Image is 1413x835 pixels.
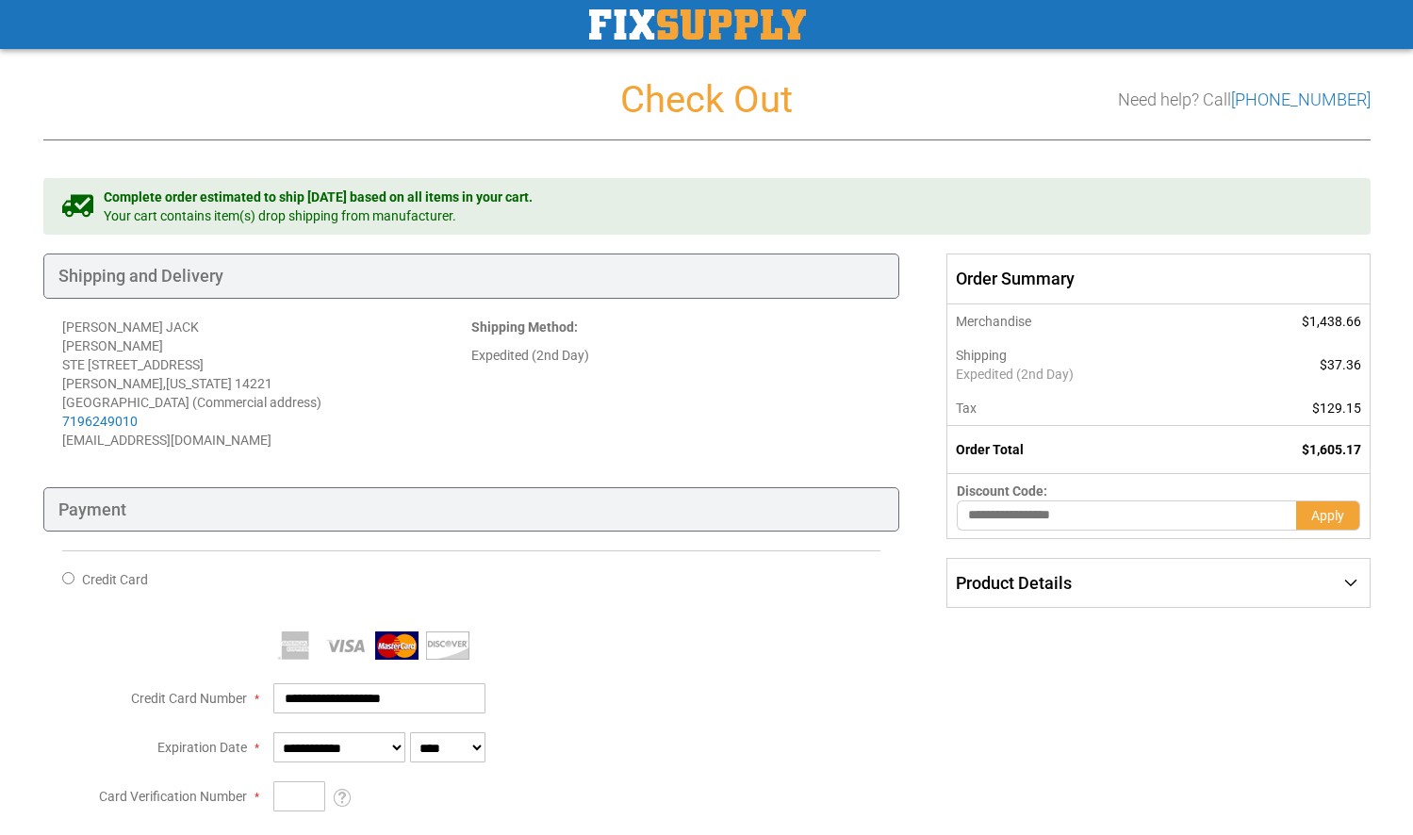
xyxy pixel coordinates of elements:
[104,206,533,225] span: Your cart contains item(s) drop shipping from manufacturer.
[375,631,419,660] img: MasterCard
[99,789,247,804] span: Card Verification Number
[62,433,271,448] span: [EMAIL_ADDRESS][DOMAIN_NAME]
[1302,314,1361,329] span: $1,438.66
[166,376,232,391] span: [US_STATE]
[104,188,533,206] span: Complete order estimated to ship [DATE] based on all items in your cart.
[589,9,806,40] img: Fix Industrial Supply
[471,346,880,365] div: Expedited (2nd Day)
[947,391,1216,426] th: Tax
[43,79,1371,121] h1: Check Out
[1296,500,1360,531] button: Apply
[956,348,1007,363] span: Shipping
[273,631,317,660] img: American Express
[471,319,578,335] strong: :
[947,304,1216,338] th: Merchandise
[1231,90,1371,109] a: [PHONE_NUMBER]
[43,487,900,532] div: Payment
[946,254,1370,304] span: Order Summary
[589,9,806,40] a: store logo
[1320,357,1361,372] span: $37.36
[43,254,900,299] div: Shipping and Delivery
[324,631,368,660] img: Visa
[956,573,1072,593] span: Product Details
[62,414,138,429] a: 7196249010
[426,631,469,660] img: Discover
[62,318,471,450] address: [PERSON_NAME] JACK [PERSON_NAME] STE [STREET_ADDRESS] [PERSON_NAME] , 14221 [GEOGRAPHIC_DATA] (Co...
[82,572,148,587] span: Credit Card
[956,365,1207,384] span: Expedited (2nd Day)
[1312,401,1361,416] span: $129.15
[471,319,574,335] span: Shipping Method
[956,442,1024,457] strong: Order Total
[1118,90,1371,109] h3: Need help? Call
[131,691,247,706] span: Credit Card Number
[157,740,247,755] span: Expiration Date
[957,483,1047,499] span: Discount Code:
[1311,508,1344,523] span: Apply
[1302,442,1361,457] span: $1,605.17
